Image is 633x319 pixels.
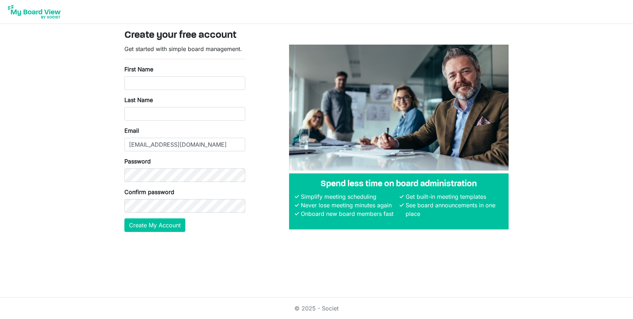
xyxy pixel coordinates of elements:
li: Get built-in meeting templates [404,192,503,201]
label: Last Name [124,96,153,104]
li: Onboard new board members fast [299,209,398,218]
label: First Name [124,65,153,74]
label: Email [124,126,139,135]
span: Get started with simple board management. [124,45,242,52]
h4: Spend less time on board administration [295,179,503,189]
li: Never lose meeting minutes again [299,201,398,209]
img: My Board View Logo [6,3,63,21]
label: Password [124,157,151,166]
li: See board announcements in one place [404,201,503,218]
label: Confirm password [124,188,174,196]
button: Create My Account [124,218,185,232]
a: © 2025 - Societ [294,305,339,312]
img: A photograph of board members sitting at a table [289,45,509,171]
h3: Create your free account [124,30,509,42]
li: Simplify meeting scheduling [299,192,398,201]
